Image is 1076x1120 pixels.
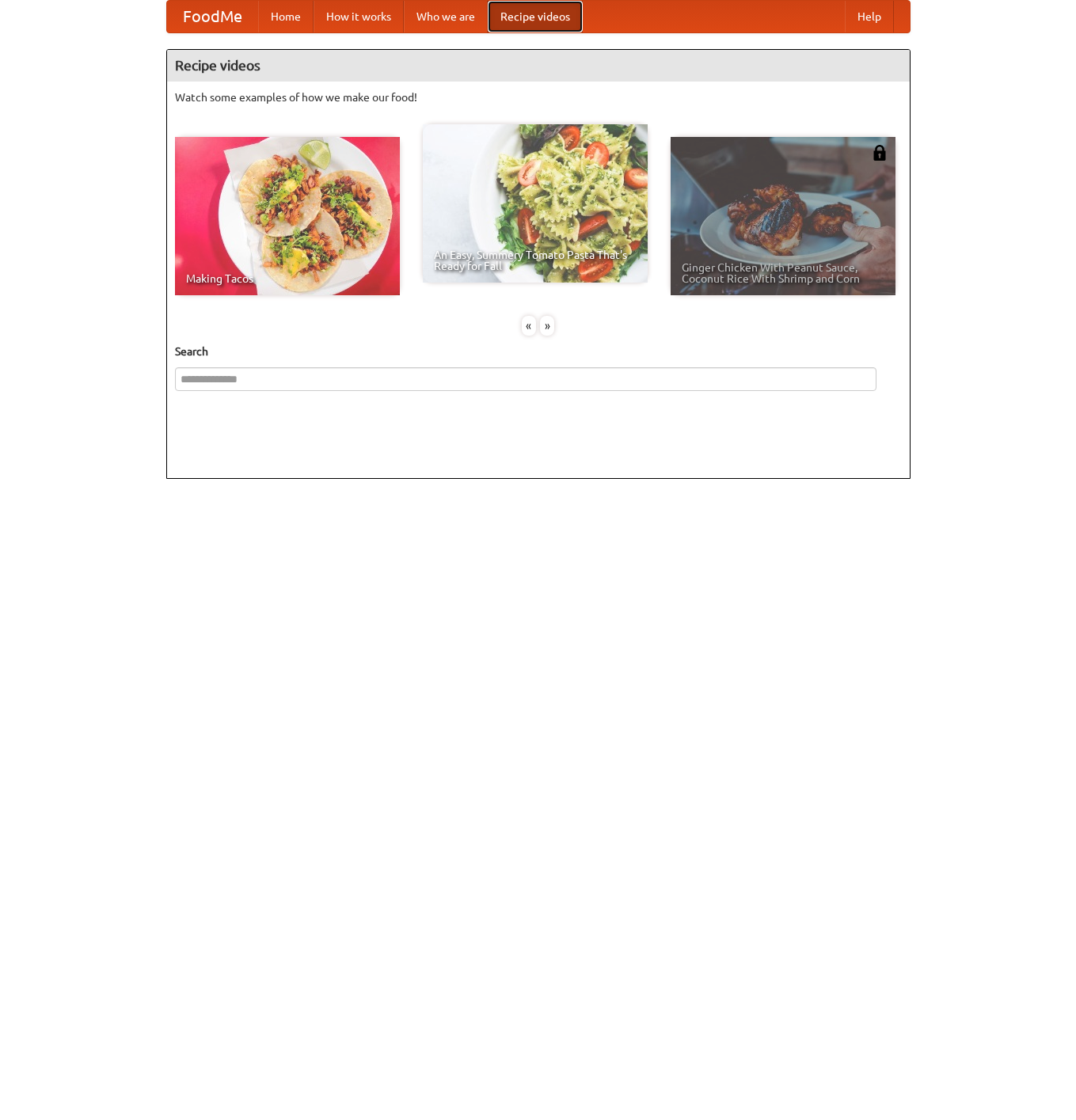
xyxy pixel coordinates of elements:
a: Help [845,1,894,32]
a: FoodMe [167,1,258,32]
p: Watch some examples of how we make our food! [175,89,902,105]
a: An Easy, Summery Tomato Pasta That's Ready for Fall [423,124,648,283]
a: Making Tacos [175,137,400,295]
div: » [540,316,554,336]
a: Who we are [404,1,488,32]
h4: Recipe videos [167,50,910,82]
img: 483408.png [872,145,888,161]
span: An Easy, Summery Tomato Pasta That's Ready for Fall [434,249,637,271]
a: Home [258,1,314,32]
a: Recipe videos [488,1,583,32]
h5: Search [175,344,902,359]
div: « [522,316,536,336]
a: How it works [314,1,404,32]
span: Making Tacos [186,273,389,284]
